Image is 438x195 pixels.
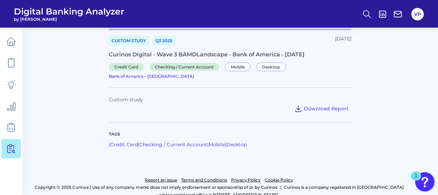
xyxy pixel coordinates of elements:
span: by [PERSON_NAME] [14,17,124,22]
span: Mobile [225,63,251,71]
a: Mobile [209,141,225,148]
a: Checking / Current Account [139,141,207,148]
div: [DATE] [335,36,351,46]
a: Credit Card [110,141,138,148]
span: Checking / Current Account [149,63,219,71]
a: Desktop [256,63,289,70]
div: Curinos Digital - Wave 3 BAMDLandscape - Bank of America - [DATE] [109,51,351,58]
a: Terms and Conditions [181,176,227,184]
a: Cookie Policy [265,176,293,184]
span: Custom study [109,96,143,103]
span: | [138,141,139,148]
a: Bank of America - [GEOGRAPHIC_DATA] [109,73,194,79]
span: | [225,141,226,148]
p: Tags [109,131,351,137]
p: Copyright © 2025 Curinos | Use of any company marks does not imply endorsement or sponsorship of ... [35,185,278,190]
a: Desktop [226,141,247,148]
a: Mobile [225,63,253,70]
button: VP [411,8,424,20]
span: Digital Banking Analyzer [14,6,124,17]
span: Download Report [304,105,349,112]
span: Desktop [256,63,286,71]
a: Custom Study [109,36,150,46]
div: 1 [414,176,418,185]
a: Checking / Current Account [149,63,222,70]
span: Bank of America - [GEOGRAPHIC_DATA] [109,74,194,79]
span: | [207,141,209,148]
a: Q3 2025 [152,36,176,46]
a: Credit Card [109,63,147,70]
span: | [109,141,110,148]
button: Download Report [291,103,351,114]
a: Report an issue [145,176,177,184]
a: Privacy Policy [231,176,261,184]
span: Credit Card [109,63,144,71]
button: Open Resource Center, 1 new notification [415,172,435,192]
